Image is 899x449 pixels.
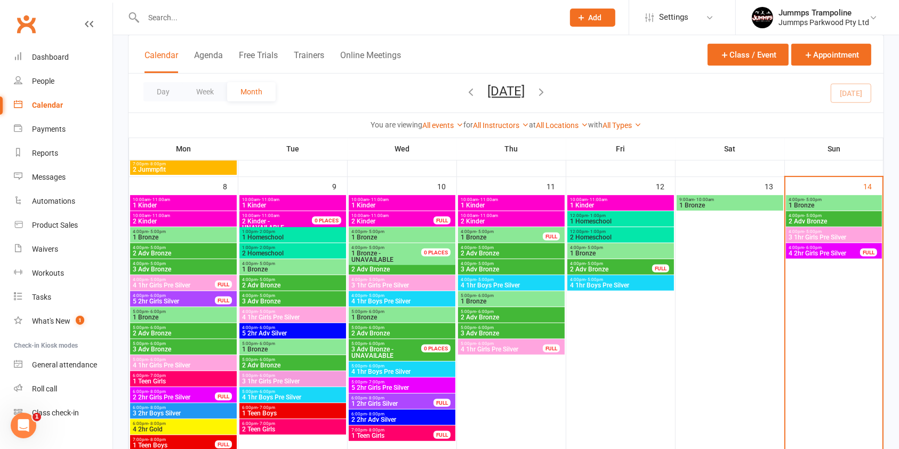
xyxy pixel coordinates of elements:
[242,373,344,378] span: 5:00pm
[242,218,270,225] span: 2 Kinder -
[215,280,232,288] div: FULL
[132,325,235,330] span: 5:00pm
[242,378,344,384] span: 3 1hr Girls Pre Silver
[183,82,227,101] button: Week
[242,234,344,240] span: 1 Homeschool
[32,197,75,205] div: Automations
[457,138,566,160] th: Thu
[460,282,563,288] span: 4 1hr Boys Pre Silver
[460,266,563,272] span: 3 Adv Bronze
[351,197,453,202] span: 10:00am
[603,121,641,130] a: All Types
[863,177,882,195] div: 14
[351,314,453,320] span: 1 Bronze
[258,325,275,330] span: - 6:00pm
[258,405,275,410] span: - 7:00pm
[460,341,543,346] span: 5:00pm
[351,400,434,407] span: 1 2hr Girls Silver
[215,296,232,304] div: FULL
[258,421,275,426] span: - 7:00pm
[569,250,672,256] span: 1 Bronze
[421,344,451,352] div: 0 PLACES
[258,373,275,378] span: - 6:00pm
[148,357,166,362] span: - 6:00pm
[543,232,560,240] div: FULL
[569,197,672,202] span: 10:00am
[487,84,525,99] button: [DATE]
[32,360,97,369] div: General attendance
[150,213,170,218] span: - 11:00am
[32,101,63,109] div: Calendar
[460,197,563,202] span: 10:00am
[351,218,434,224] span: 2 Kinder
[791,44,871,66] button: Appointment
[132,162,235,166] span: 7:00pm
[242,245,344,250] span: 1:00pm
[132,234,235,240] span: 1 Bronze
[351,213,434,218] span: 10:00am
[258,309,275,314] span: - 5:00pm
[369,197,389,202] span: - 11:00am
[294,50,324,73] button: Trainers
[132,202,235,209] span: 1 Kinder
[14,261,113,285] a: Workouts
[708,44,789,66] button: Class / Event
[132,426,235,432] span: 4 2hr Gold
[460,346,543,352] span: 4 1hr Girls Pre Silver
[258,261,275,266] span: - 5:00pm
[148,405,166,410] span: - 8:00pm
[367,309,384,314] span: - 6:00pm
[132,357,235,362] span: 5:00pm
[32,384,57,393] div: Roll call
[148,373,166,378] span: - 7:00pm
[132,373,235,378] span: 6:00pm
[351,380,453,384] span: 5:00pm
[242,325,344,330] span: 4:00pm
[14,165,113,189] a: Messages
[351,416,453,423] span: 2 2hr Adv Silver
[351,293,453,298] span: 4:00pm
[478,197,498,202] span: - 11:00am
[132,166,235,173] span: 2 Jummpfit
[223,177,238,195] div: 8
[14,377,113,401] a: Roll call
[367,396,384,400] span: - 8:00pm
[148,389,166,394] span: - 8:00pm
[14,45,113,69] a: Dashboard
[14,189,113,213] a: Automations
[140,10,556,25] input: Search...
[242,394,344,400] span: 4 1hr Boys Pre Silver
[242,309,344,314] span: 4:00pm
[367,277,384,282] span: - 5:00pm
[529,121,536,129] strong: at
[14,69,113,93] a: People
[351,396,434,400] span: 6:00pm
[434,399,451,407] div: FULL
[242,298,344,304] span: 3 Adv Bronze
[14,213,113,237] a: Product Sales
[32,125,66,133] div: Payments
[460,218,563,224] span: 2 Kinder
[478,213,498,218] span: - 11:00am
[351,346,434,359] span: UNAVAILABLE
[32,221,78,229] div: Product Sales
[460,325,563,330] span: 5:00pm
[148,229,166,234] span: - 5:00pm
[258,389,275,394] span: - 6:00pm
[32,149,58,157] div: Reports
[422,121,463,130] a: All events
[351,346,394,353] span: 3 Adv Bronze -
[32,245,58,253] div: Waivers
[585,261,603,266] span: - 5:00pm
[242,261,344,266] span: 4:00pm
[148,293,166,298] span: - 6:00pm
[569,266,653,272] span: 2 Adv Bronze
[242,250,344,256] span: 2 Homeschool
[238,138,348,160] th: Tue
[589,13,602,22] span: Add
[788,229,880,234] span: 4:00pm
[367,428,384,432] span: - 8:00pm
[785,138,884,160] th: Sun
[460,245,563,250] span: 4:00pm
[585,245,603,250] span: - 5:00pm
